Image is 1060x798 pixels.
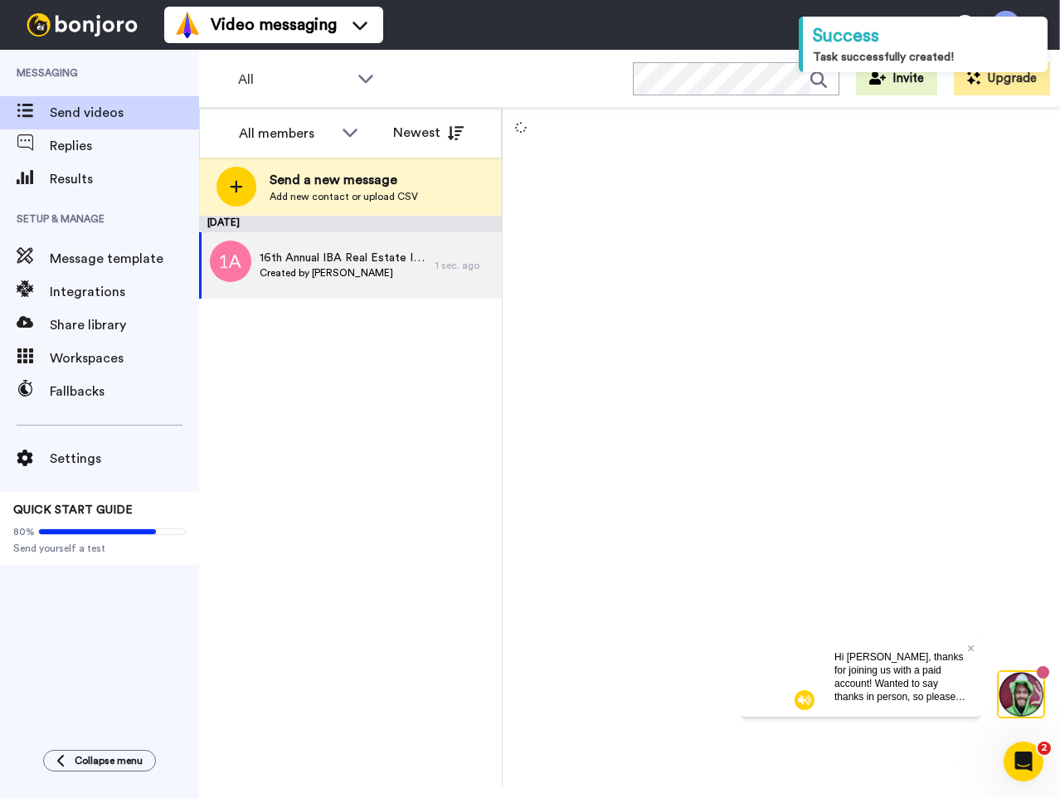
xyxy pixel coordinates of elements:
[13,525,35,538] span: 80%
[50,382,199,401] span: Fallbacks
[435,259,494,272] div: 1 sec. ago
[53,53,73,73] img: mute-white.svg
[238,70,349,90] span: All
[239,124,333,144] div: All members
[813,23,1038,49] div: Success
[270,170,418,190] span: Send a new message
[93,14,224,132] span: Hi [PERSON_NAME], thanks for joining us with a paid account! Wanted to say thanks in person, so p...
[13,504,133,516] span: QUICK START GUIDE
[75,754,143,767] span: Collapse menu
[50,449,199,469] span: Settings
[1004,742,1043,781] iframe: Intercom live chat
[813,49,1038,66] div: Task successfully created!
[260,250,427,266] span: 16th Annual IBA Real Estate Investments Conference
[381,116,476,149] button: Newest
[210,241,251,282] img: avatar
[270,190,418,203] span: Add new contact or upload CSV
[174,12,201,38] img: vm-color.svg
[954,62,1050,95] button: Upgrade
[50,103,199,123] span: Send videos
[260,266,427,280] span: Created by [PERSON_NAME]
[1038,742,1051,755] span: 2
[20,13,144,36] img: bj-logo-header-white.svg
[50,348,199,368] span: Workspaces
[211,13,337,36] span: Video messaging
[43,750,156,771] button: Collapse menu
[856,62,937,95] button: Invite
[50,169,199,189] span: Results
[13,542,186,555] span: Send yourself a test
[50,249,199,269] span: Message template
[50,282,199,302] span: Integrations
[50,315,199,335] span: Share library
[199,216,502,232] div: [DATE]
[2,3,46,48] img: 3183ab3e-59ed-45f6-af1c-10226f767056-1659068401.jpg
[50,136,199,156] span: Replies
